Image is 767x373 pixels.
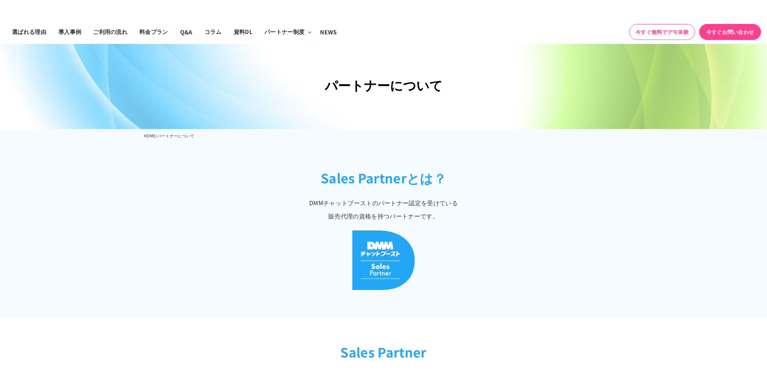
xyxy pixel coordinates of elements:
[144,75,623,95] h1: パートナーについて
[133,20,174,44] a: 料金プラン
[52,20,87,44] a: 導入事例
[6,20,52,44] a: 選ばれる理由
[264,28,304,36] div: パートナー制度
[228,20,258,44] a: 資料DL
[629,24,695,40] a: 今すぐ無料でデモ体験
[155,131,157,141] li: /
[199,20,228,44] a: コラム
[699,24,761,40] a: 今すぐお問い合わせ
[157,131,195,141] li: パートナーについて
[174,20,199,44] a: Q&A
[144,133,155,139] a: HOME
[352,230,415,290] img: DMMチャットブースト Sales Partner
[314,20,343,44] a: NEWS
[87,20,133,44] a: ご利用の流れ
